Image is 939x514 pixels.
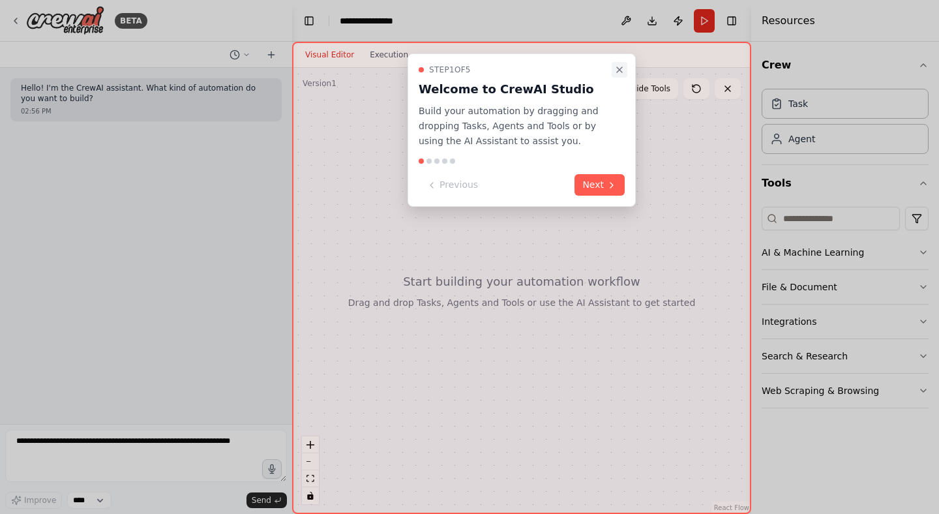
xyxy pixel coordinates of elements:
button: Close walkthrough [612,62,627,78]
span: Step 1 of 5 [429,65,471,75]
button: Hide left sidebar [300,12,318,30]
button: Next [574,174,625,196]
button: Previous [419,174,486,196]
p: Build your automation by dragging and dropping Tasks, Agents and Tools or by using the AI Assista... [419,104,609,148]
h3: Welcome to CrewAI Studio [419,80,609,98]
